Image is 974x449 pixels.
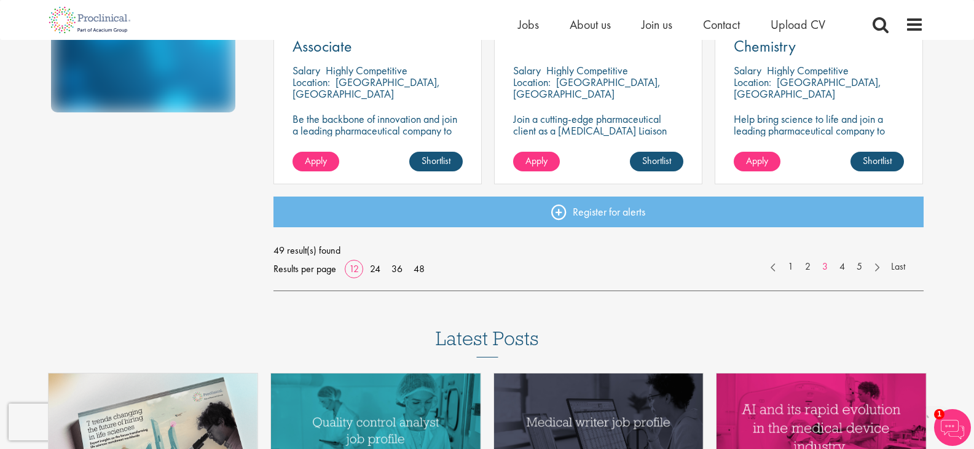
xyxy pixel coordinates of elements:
[293,23,463,54] a: Preformulation Research Associate
[273,241,924,260] span: 49 result(s) found
[934,409,971,446] img: Chatbot
[513,63,541,77] span: Salary
[293,75,440,101] p: [GEOGRAPHIC_DATA], [GEOGRAPHIC_DATA]
[387,262,407,275] a: 36
[746,154,768,167] span: Apply
[513,75,551,89] span: Location:
[273,197,924,227] a: Register for alerts
[734,75,881,101] p: [GEOGRAPHIC_DATA], [GEOGRAPHIC_DATA]
[799,260,817,274] a: 2
[345,262,363,275] a: 12
[525,154,548,167] span: Apply
[513,113,683,171] p: Join a cutting-edge pharmaceutical client as a [MEDICAL_DATA] Liaison (PEL) where your precision ...
[782,260,799,274] a: 1
[816,260,834,274] a: 3
[293,63,320,77] span: Salary
[734,113,904,171] p: Help bring science to life and join a leading pharmaceutical company to play a key role in delive...
[630,152,683,171] a: Shortlist
[513,152,560,171] a: Apply
[734,63,761,77] span: Salary
[546,63,628,77] p: Highly Competitive
[409,152,463,171] a: Shortlist
[9,404,166,440] iframe: reCAPTCHA
[703,17,740,33] a: Contact
[734,152,780,171] a: Apply
[305,154,327,167] span: Apply
[436,328,539,357] h3: Latest Posts
[293,113,463,160] p: Be the backbone of innovation and join a leading pharmaceutical company to help keep life-changin...
[850,152,904,171] a: Shortlist
[293,152,339,171] a: Apply
[326,63,407,77] p: Highly Competitive
[734,23,904,54] a: Process Chemist: Organic Chemistry
[771,17,825,33] a: Upload CV
[934,409,945,420] span: 1
[885,260,911,274] a: Last
[734,75,771,89] span: Location:
[293,75,330,89] span: Location:
[409,262,429,275] a: 48
[518,17,539,33] a: Jobs
[642,17,672,33] a: Join us
[570,17,611,33] a: About us
[767,63,849,77] p: Highly Competitive
[833,260,851,274] a: 4
[273,260,336,278] span: Results per page
[513,75,661,101] p: [GEOGRAPHIC_DATA], [GEOGRAPHIC_DATA]
[366,262,385,275] a: 24
[850,260,868,274] a: 5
